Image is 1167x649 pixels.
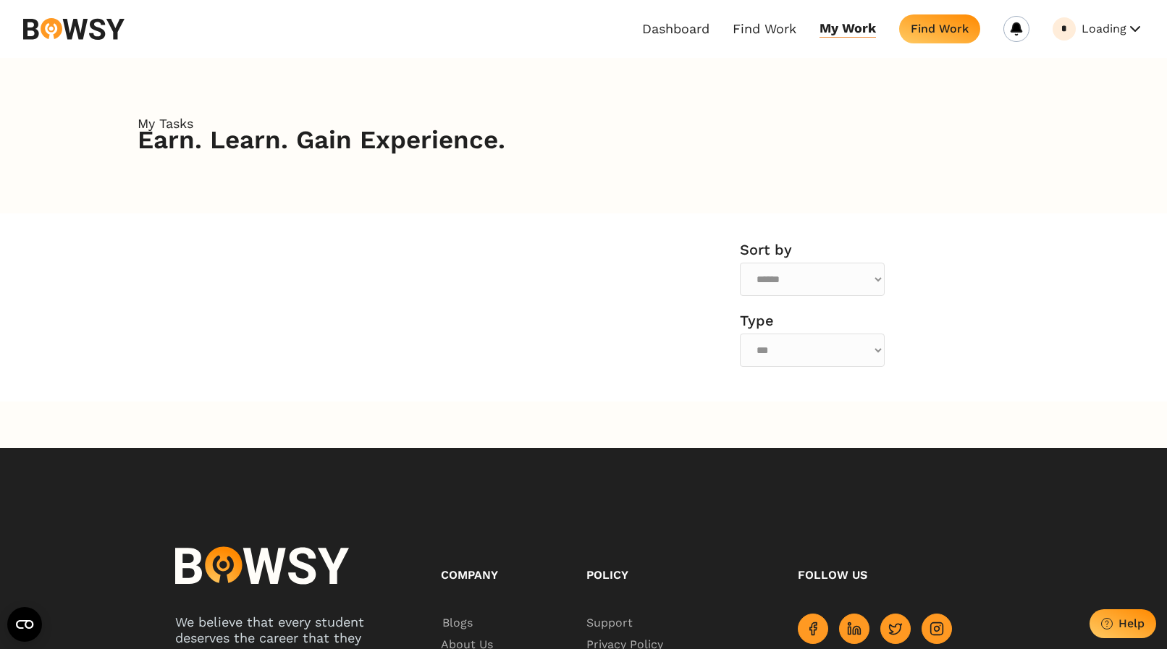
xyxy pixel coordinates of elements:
[1090,609,1156,638] button: Help
[586,612,633,634] span: Support
[441,612,528,634] a: Blogs
[642,20,709,37] a: Dashboard
[740,307,885,334] h4: Type
[586,612,740,634] a: Support
[899,14,980,43] button: Find Work
[138,132,1029,155] h2: Earn. Learn. Gain Experience.
[733,20,796,37] a: Find Work
[441,568,498,582] span: Company
[175,546,349,585] img: logo
[1118,616,1145,630] div: Help
[586,568,628,582] span: Policy
[1082,17,1144,41] button: Loading
[7,607,42,642] button: Open CMP widget
[441,612,473,634] span: Blogs
[1053,17,1076,41] a: Loading
[138,116,1029,132] span: My Tasks
[911,22,969,35] div: Find Work
[740,237,885,263] h4: Sort by
[798,568,867,582] span: Follow us
[23,18,125,40] img: svg%3e
[820,20,876,37] a: My Work
[1061,25,1067,34] div: Loading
